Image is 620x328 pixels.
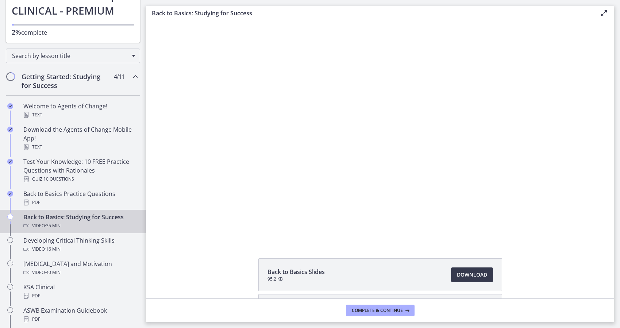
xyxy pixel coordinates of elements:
[23,306,137,324] div: ASWB Examination Guidebook
[352,308,403,313] span: Complete & continue
[7,103,13,109] i: Completed
[23,259,137,277] div: [MEDICAL_DATA] and Motivation
[23,315,137,324] div: PDF
[23,292,137,300] div: PDF
[23,189,137,207] div: Back to Basics Practice Questions
[45,268,61,277] span: · 40 min
[114,72,124,81] span: 4 / 11
[152,9,588,18] h3: Back to Basics: Studying for Success
[146,21,614,242] iframe: Video Lesson
[22,72,111,90] h2: Getting Started: Studying for Success
[346,305,415,316] button: Complete & continue
[23,221,137,230] div: Video
[6,49,140,63] div: Search by lesson title
[7,191,13,197] i: Completed
[23,236,137,254] div: Developing Critical Thinking Skills
[23,143,137,151] div: Text
[23,213,137,230] div: Back to Basics: Studying for Success
[23,125,137,151] div: Download the Agents of Change Mobile App!
[45,245,61,254] span: · 16 min
[23,102,137,119] div: Welcome to Agents of Change!
[23,283,137,300] div: KSA Clinical
[267,267,325,276] span: Back to Basics Slides
[12,28,21,36] span: 2%
[23,111,137,119] div: Text
[23,268,137,277] div: Video
[457,270,487,279] span: Download
[42,175,74,184] span: · 10 Questions
[23,175,137,184] div: Quiz
[23,157,137,184] div: Test Your Knowledge: 10 FREE Practice Questions with Rationales
[23,198,137,207] div: PDF
[7,159,13,165] i: Completed
[7,127,13,132] i: Completed
[451,267,493,282] a: Download
[23,245,137,254] div: Video
[45,221,61,230] span: · 35 min
[12,52,128,60] span: Search by lesson title
[12,28,134,37] p: complete
[267,276,325,282] span: 95.2 KB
